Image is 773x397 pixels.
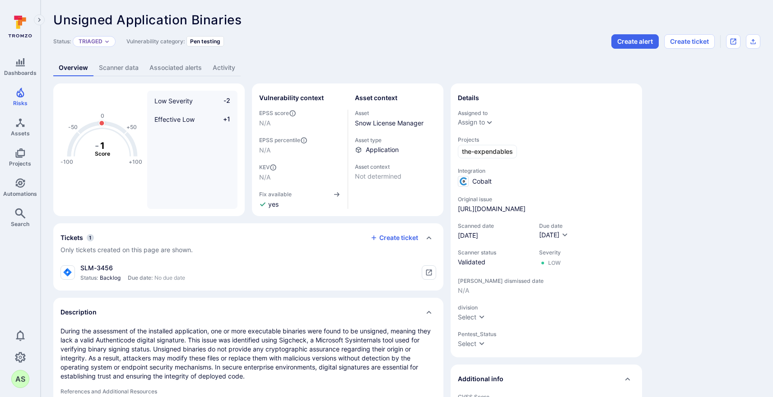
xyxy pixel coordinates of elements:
button: Create ticket [664,34,715,49]
span: division [458,304,635,311]
span: Backlog [100,274,121,282]
span: [DATE] [458,231,530,240]
div: Pen testing [186,36,224,46]
div: Collapse [451,365,642,393]
span: Automations [3,190,37,197]
text: -50 [68,124,78,130]
text: Score [95,150,110,157]
span: N/A [458,286,635,295]
span: the-expendables [462,147,513,156]
span: Risks [13,100,28,106]
div: Select [458,313,476,322]
div: SLM-3456 [80,263,185,272]
section: tickets card [53,223,443,291]
span: Projects [458,136,635,143]
span: Search [11,221,29,227]
h2: Description [61,308,97,317]
span: Due date [539,222,568,229]
button: AS [11,370,29,388]
a: [URL][DOMAIN_NAME] [458,204,526,213]
text: +50 [126,124,137,130]
span: Only tickets created on this page are shown. [61,246,193,254]
span: -2 [213,96,230,106]
span: Unsigned Application Binaries [53,12,242,28]
span: EPSS score [259,110,340,117]
div: Open original issue [726,34,740,49]
div: Abhinav Singh [11,370,29,388]
span: N/A [259,173,340,182]
button: Assign to [458,119,485,126]
span: Asset type [355,137,436,143]
span: No due date [154,274,185,282]
span: Application [366,145,399,154]
a: Associated alerts [144,60,207,76]
h2: Asset context [355,93,397,102]
button: Expand navigation menu [34,14,45,25]
span: yes [268,200,279,209]
text: +100 [129,158,142,165]
span: Severity [539,249,561,256]
span: Assets [11,130,30,137]
span: Fix available [259,191,292,198]
span: Not determined [355,172,436,181]
span: Asset [355,110,436,116]
a: Overview [53,60,93,76]
span: Effective Low [154,115,195,123]
span: Pentest_Status [458,331,635,337]
span: Asset context [355,163,436,170]
div: Due date field [539,222,568,240]
span: N/A [259,146,340,155]
section: details card [451,83,642,357]
div: Low [548,259,561,267]
span: Scanner status [458,249,530,256]
span: Dashboards [4,69,37,76]
a: Activity [207,60,241,76]
button: [DATE] [539,231,568,240]
button: Select [458,339,485,348]
span: N/A [259,119,340,128]
tspan: 1 [100,140,105,151]
button: Create alert [611,34,659,49]
h2: Additional info [458,374,503,383]
div: Select [458,339,476,348]
span: [PERSON_NAME] dismissed date [458,277,635,284]
span: Low Severity [154,97,193,105]
div: Collapse description [53,298,443,327]
button: Triaged [79,38,102,45]
h2: Details [458,93,479,102]
p: During the assessment of the installed application, one or more executable binaries were found to... [61,327,436,381]
h2: Tickets [61,233,83,242]
g: The vulnerability score is based on the parameters defined in the settings [84,140,121,157]
span: Validated [458,258,530,267]
span: Integration [458,167,635,174]
span: Status: [80,274,98,282]
button: Expand dropdown [486,119,493,126]
div: Export as CSV [746,34,760,49]
span: Status: [53,38,71,45]
a: Scanner data [93,60,144,76]
button: Expand dropdown [104,39,110,44]
i: Expand navigation menu [36,16,42,24]
button: Select [458,313,485,322]
span: Due date: [128,274,153,282]
span: Scanned date [458,222,530,229]
div: Collapse [53,223,443,262]
span: Projects [9,160,31,167]
text: 0 [101,112,104,119]
h2: Vulnerability context [259,93,324,102]
span: +1 [213,115,230,124]
span: Cobalt [472,177,492,186]
tspan: - [95,140,99,151]
span: Assigned to [458,110,635,116]
div: Vulnerability tabs [53,60,760,76]
span: EPSS percentile [259,137,340,144]
h3: References and Additional Resources [61,388,436,395]
a: Snow License Manager [355,119,424,127]
span: 1 [87,234,94,241]
button: Create ticket [370,234,418,242]
span: KEV [259,164,340,171]
span: Vulnerability category: [126,38,185,45]
text: -100 [61,158,73,165]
